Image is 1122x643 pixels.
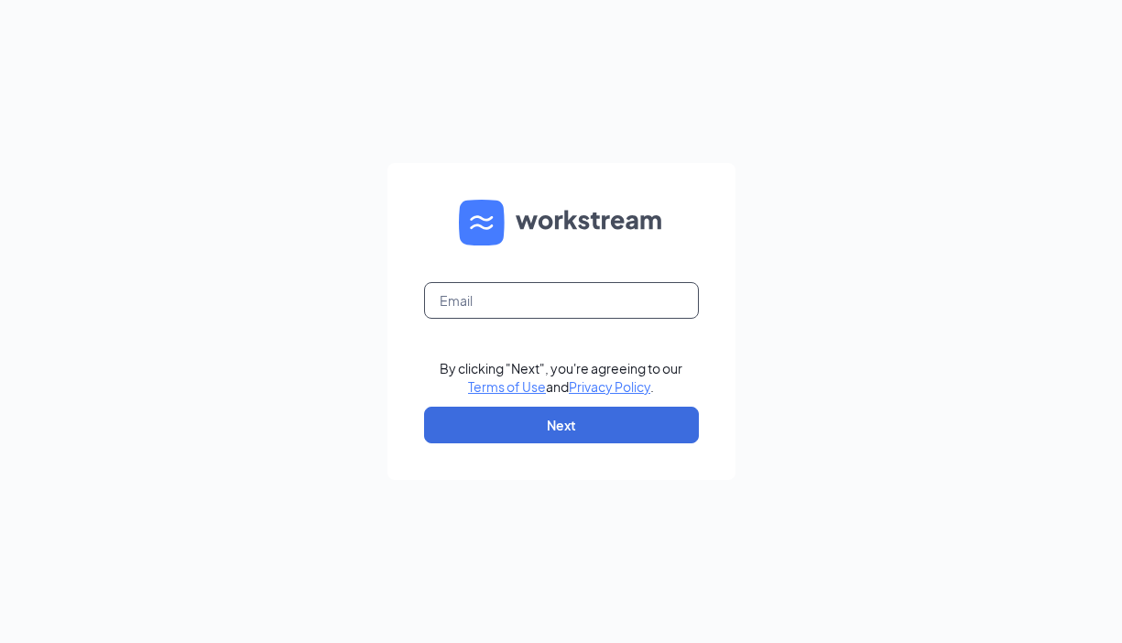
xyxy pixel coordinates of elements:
[424,407,699,443] button: Next
[459,200,664,245] img: WS logo and Workstream text
[569,378,650,395] a: Privacy Policy
[440,359,682,396] div: By clicking "Next", you're agreeing to our and .
[468,378,546,395] a: Terms of Use
[424,282,699,319] input: Email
